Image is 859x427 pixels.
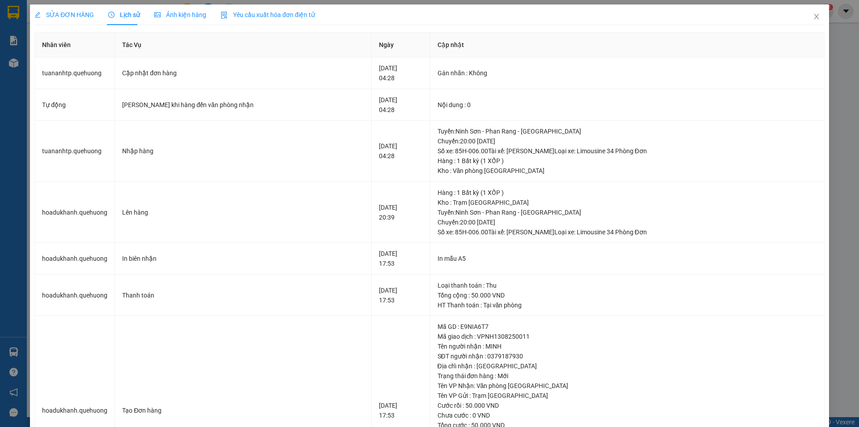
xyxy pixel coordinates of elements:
div: [DATE] 17:53 [379,401,422,420]
td: hoadukhanh.quehuong [35,182,115,243]
div: Nhập hàng [122,146,364,156]
div: Thanh toán [122,290,364,300]
div: Loại thanh toán : Thu [438,280,817,290]
span: Yêu cầu xuất hóa đơn điện tử [221,11,315,18]
td: Tự động [35,89,115,121]
div: Tuyến : Ninh Sơn - Phan Rang - [GEOGRAPHIC_DATA] Chuyến: 20:00 [DATE] Số xe: 85H-006.00 Tài xế: [... [438,207,817,237]
th: Cập nhật [430,33,825,57]
span: Lịch sử [108,11,140,18]
div: [DATE] 17:53 [379,285,422,305]
td: hoadukhanh.quehuong [35,243,115,275]
td: tuananhtp.quehuong [35,121,115,182]
th: Nhân viên [35,33,115,57]
div: Cập nhật đơn hàng [122,68,364,78]
td: tuananhtp.quehuong [35,57,115,89]
div: Hàng : 1 Bất kỳ (1 XỐP ) [438,188,817,198]
div: Tên người nhận : MINH [438,341,817,351]
div: Kho : Văn phòng [GEOGRAPHIC_DATA] [438,166,817,176]
div: Chưa cước : 0 VND [438,410,817,420]
span: clock-circle [108,12,115,18]
span: close [813,13,820,20]
div: HT Thanh toán : Tại văn phòng [438,300,817,310]
span: edit [34,12,41,18]
div: Trạng thái đơn hàng : Mới [438,371,817,381]
div: Tổng cộng : 50.000 VND [438,290,817,300]
th: Tác Vụ [115,33,372,57]
div: Địa chỉ nhận : [GEOGRAPHIC_DATA] [438,361,817,371]
div: Tạo Đơn hàng [122,405,364,415]
button: Close [804,4,829,30]
div: Nội dung : 0 [438,100,817,110]
div: Hàng : 1 Bất kỳ (1 XỐP ) [438,156,817,166]
div: [DATE] 20:39 [379,203,422,222]
div: [DATE] 04:28 [379,95,422,115]
div: [DATE] 04:28 [379,141,422,161]
td: hoadukhanh.quehuong [35,275,115,316]
div: Mã GD : E9NIA6T7 [438,322,817,332]
div: Lên hàng [122,207,364,217]
img: icon [221,12,228,19]
div: [DATE] 04:28 [379,63,422,83]
div: SĐT người nhận : 0379187930 [438,351,817,361]
div: Gán nhãn : Không [438,68,817,78]
div: Cước rồi : 50.000 VND [438,401,817,410]
div: [PERSON_NAME] khi hàng đến văn phòng nhận [122,100,364,110]
div: Kho : Trạm [GEOGRAPHIC_DATA] [438,198,817,207]
div: [DATE] 17:53 [379,249,422,268]
th: Ngày [372,33,430,57]
div: Tên VP Nhận: Văn phòng [GEOGRAPHIC_DATA] [438,381,817,391]
span: Ảnh kiện hàng [154,11,206,18]
div: In biên nhận [122,254,364,263]
div: In mẫu A5 [438,254,817,263]
div: Tên VP Gửi : Trạm [GEOGRAPHIC_DATA] [438,391,817,401]
div: Tuyến : Ninh Sơn - Phan Rang - [GEOGRAPHIC_DATA] Chuyến: 20:00 [DATE] Số xe: 85H-006.00 Tài xế: [... [438,126,817,156]
span: picture [154,12,161,18]
span: SỬA ĐƠN HÀNG [34,11,94,18]
div: Mã giao dịch : VPNH1308250011 [438,332,817,341]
